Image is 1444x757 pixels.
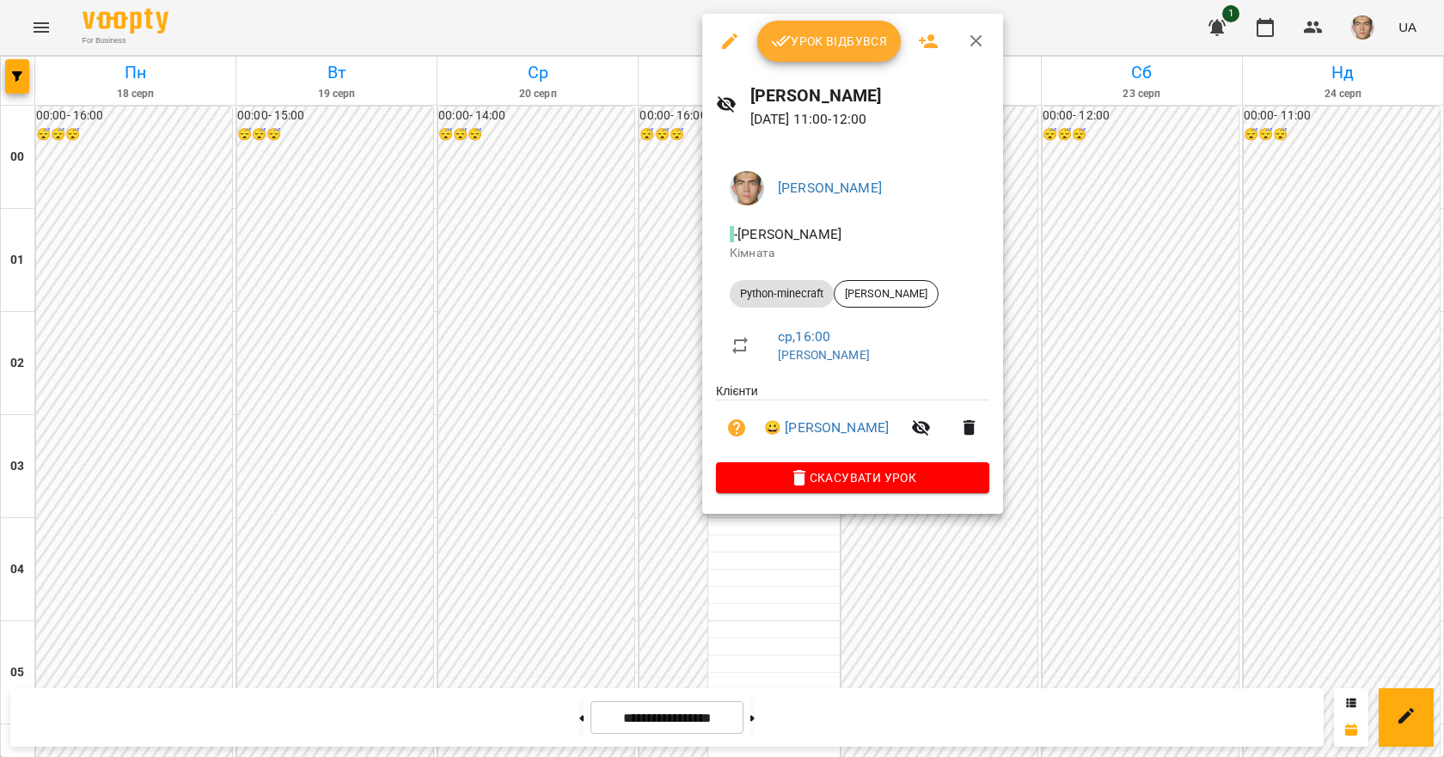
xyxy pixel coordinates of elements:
h6: [PERSON_NAME] [750,82,990,109]
p: [DATE] 11:00 - 12:00 [750,109,990,130]
div: [PERSON_NAME] [834,280,939,308]
span: Урок відбувся [771,31,888,52]
span: Python-minecraft [730,286,834,302]
button: Урок відбувся [757,21,902,62]
a: ср , 16:00 [778,328,830,345]
span: [PERSON_NAME] [835,286,938,302]
span: Скасувати Урок [730,467,976,488]
a: 😀 [PERSON_NAME] [764,418,889,438]
img: 290265f4fa403245e7fea1740f973bad.jpg [730,171,764,205]
a: [PERSON_NAME] [778,180,882,196]
p: Кімната [730,245,976,262]
button: Скасувати Урок [716,462,989,493]
ul: Клієнти [716,382,989,462]
a: [PERSON_NAME] [778,348,870,362]
button: Візит ще не сплачено. Додати оплату? [716,407,757,449]
span: - [PERSON_NAME] [730,226,845,242]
